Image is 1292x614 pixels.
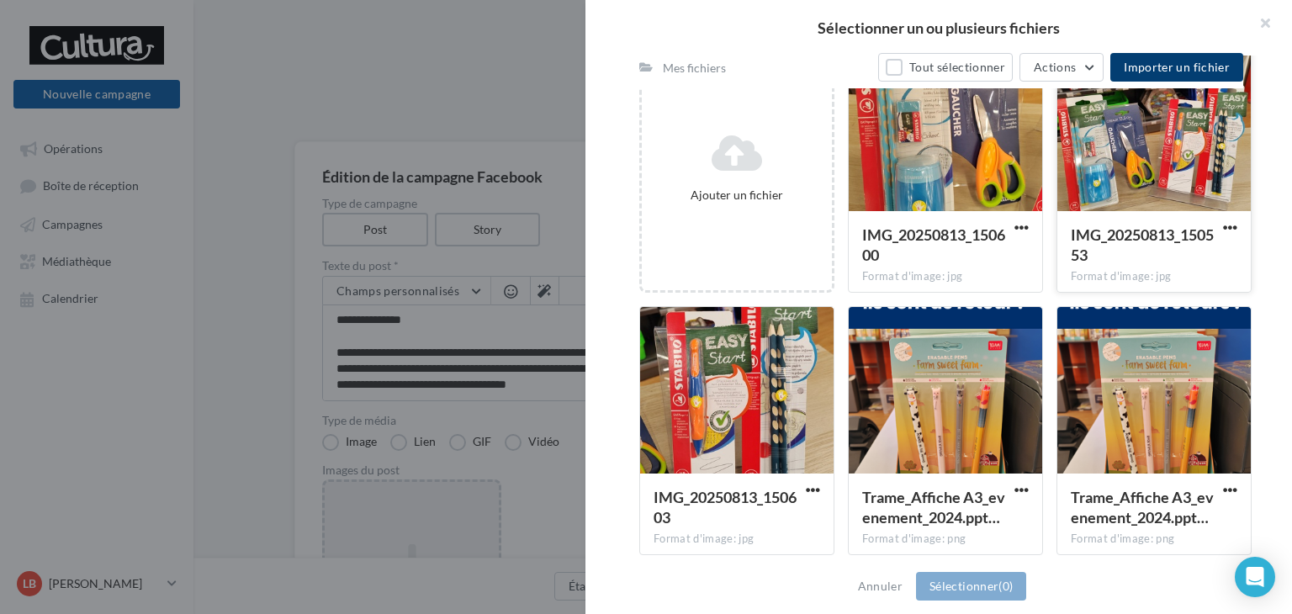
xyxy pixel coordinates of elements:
div: Format d'image: png [1071,532,1237,547]
span: IMG_20250813_150553 [1071,225,1214,264]
span: Trame_Affiche A3_evenement_2024.pptx (25) [1071,488,1214,527]
span: Trame_Affiche A3_evenement_2024.pptx (26) [862,488,1005,527]
span: Importer un fichier [1124,60,1230,74]
h2: Sélectionner un ou plusieurs fichiers [612,20,1265,35]
span: Actions [1034,60,1076,74]
div: Format d'image: jpg [862,269,1029,284]
span: IMG_20250813_150600 [862,225,1005,264]
div: Ajouter un fichier [649,187,825,204]
button: Importer un fichier [1110,53,1243,82]
div: Open Intercom Messenger [1235,557,1275,597]
span: IMG_20250813_150603 [654,488,797,527]
div: Format d'image: png [862,532,1029,547]
button: Actions [1019,53,1104,82]
div: Format d'image: jpg [654,532,820,547]
button: Annuler [851,576,909,596]
button: Sélectionner(0) [916,572,1026,601]
div: Mes fichiers [663,60,726,77]
div: Format d'image: jpg [1071,269,1237,284]
button: Tout sélectionner [878,53,1013,82]
span: (0) [998,579,1013,593]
